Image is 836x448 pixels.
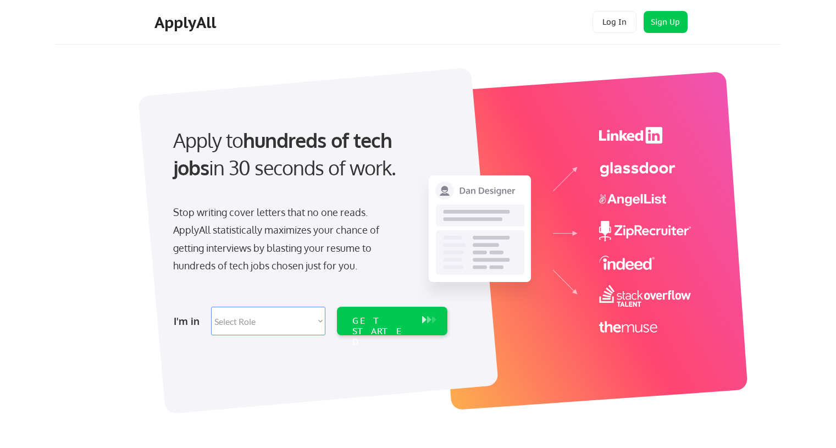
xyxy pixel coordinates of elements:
[593,11,636,33] button: Log In
[154,13,219,32] div: ApplyAll
[173,126,443,182] div: Apply to in 30 seconds of work.
[644,11,688,33] button: Sign Up
[173,203,399,275] div: Stop writing cover letters that no one reads. ApplyAll statistically maximizes your chance of get...
[174,312,204,330] div: I'm in
[352,316,411,347] div: GET STARTED
[173,128,397,180] strong: hundreds of tech jobs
